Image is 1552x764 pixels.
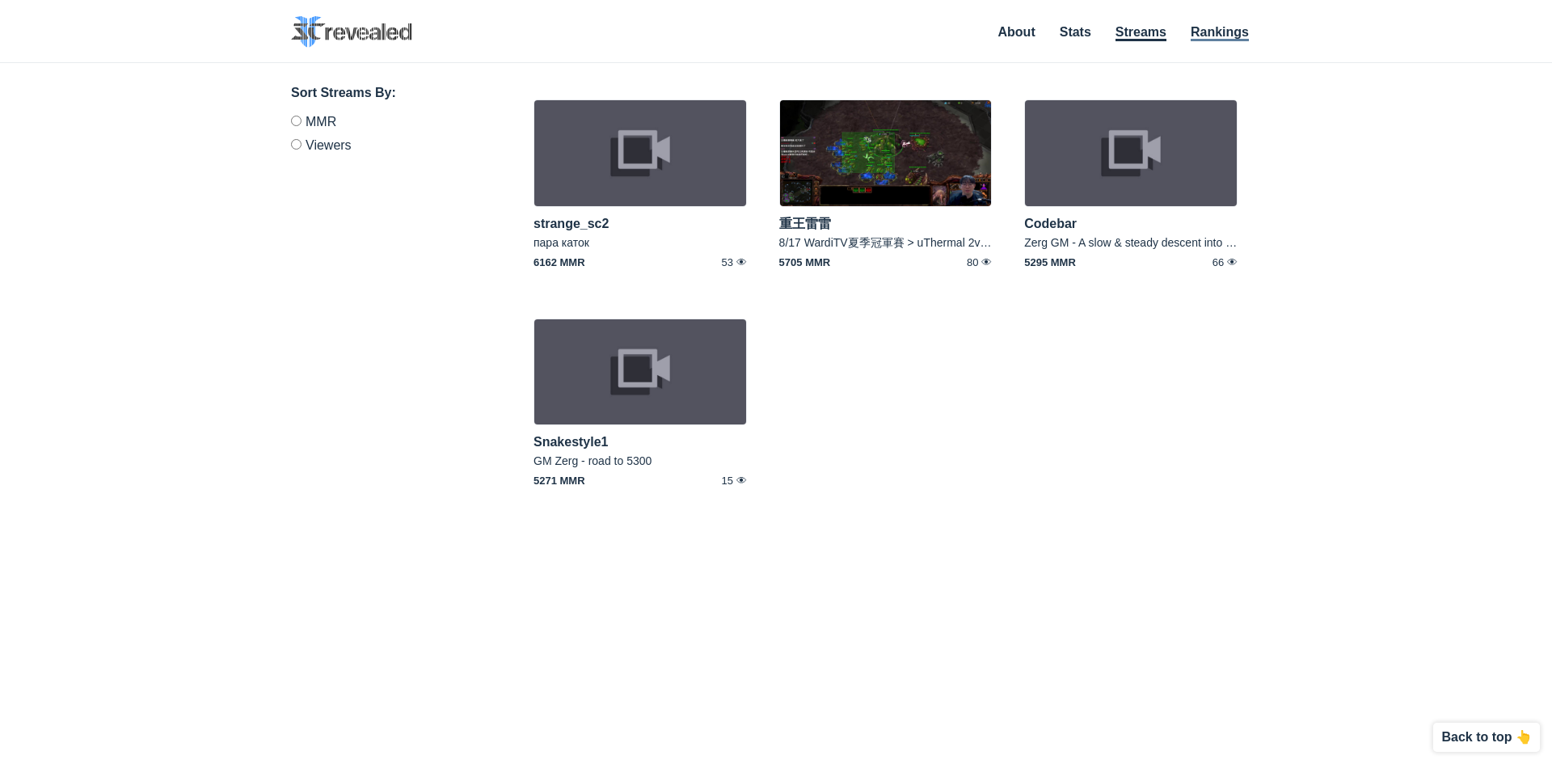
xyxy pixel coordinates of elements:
span: 5271 MMR [533,475,605,486]
label: Viewers [291,133,485,152]
a: Rankings [1191,25,1249,41]
span: 80 👁 [921,257,992,268]
a: Codebar [1024,217,1077,230]
span: 6162 MMR [533,257,605,268]
input: Viewers [291,139,302,150]
img: live_user_strange_sc2-1280x640.jpg [533,99,747,207]
input: MMR [291,116,302,126]
a: Stats [1060,25,1091,39]
a: Streams [1115,25,1166,41]
a: Zerg GM - A slow & steady descent into madness !mouse !keyboard !discord [1024,236,1407,249]
label: MMR [291,116,485,133]
span: 15 👁 [676,475,747,486]
a: 8/17 WardiTV夏季冠軍賽 > uThermal 2v2 決賽日 [779,236,1024,249]
span: 5705 MMR [779,257,850,268]
span: 5295 MMR [1024,257,1095,268]
img: live_user_codebar-1280x640.jpg [1024,99,1238,207]
img: live_user_rexstorm-1280x640.jpg [779,99,993,207]
h3: Sort Streams By: [291,83,485,103]
a: пара каток [533,236,589,249]
img: live_user_snakestyle1-1280x640.jpg [533,319,747,426]
a: 重王雷雷 [779,217,831,230]
img: SC2 Revealed [291,16,412,48]
span: 66 👁 [1166,257,1238,268]
a: strange_sc2 [533,217,609,230]
a: About [998,25,1035,39]
a: GM Zerg - road to 5300 [533,454,652,467]
span: 53 👁 [676,257,747,268]
p: Back to top 👆 [1441,731,1532,744]
a: Snakestyle1 [533,435,609,449]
